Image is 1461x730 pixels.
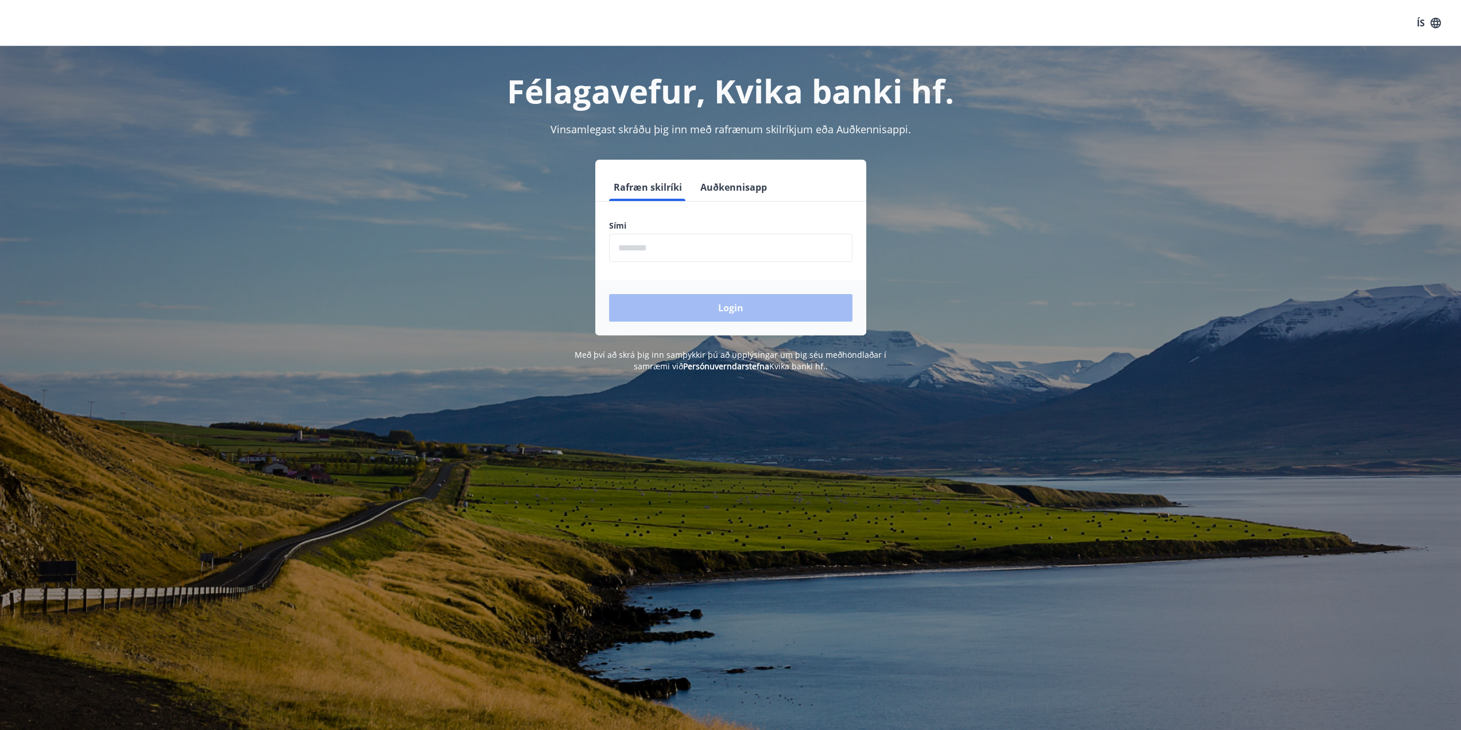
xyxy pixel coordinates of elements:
[683,361,769,372] a: Persónuverndarstefna
[1410,13,1447,33] button: ÍS
[331,69,1130,113] h1: Félagavefur, Kvika banki hf.
[609,173,687,201] button: Rafræn skilríki
[609,220,852,231] label: Sími
[575,349,886,372] span: Með því að skrá þig inn samþykkir þú að upplýsingar um þig séu meðhöndlaðar í samræmi við Kvika b...
[696,173,772,201] button: Auðkennisapp
[551,122,911,136] span: Vinsamlegast skráðu þig inn með rafrænum skilríkjum eða Auðkennisappi.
